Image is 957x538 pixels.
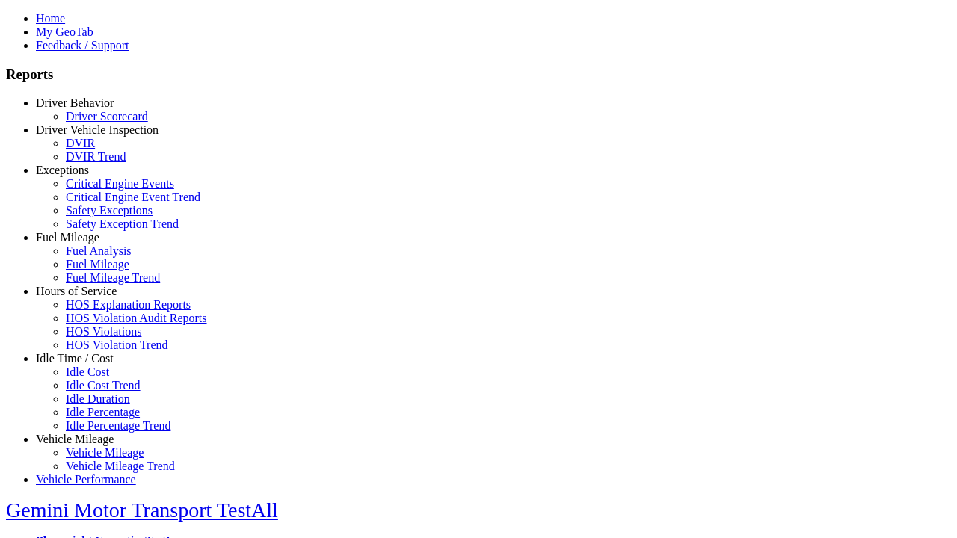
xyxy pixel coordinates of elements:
[66,312,207,324] a: HOS Violation Audit Reports
[66,298,191,311] a: HOS Explanation Reports
[36,39,129,52] a: Feedback / Support
[66,150,126,163] a: DVIR Trend
[36,285,117,297] a: Hours of Service
[36,12,65,25] a: Home
[36,231,99,244] a: Fuel Mileage
[36,25,93,38] a: My GeoTab
[36,123,159,136] a: Driver Vehicle Inspection
[66,325,141,338] a: HOS Violations
[66,392,130,405] a: Idle Duration
[66,137,95,149] a: DVIR
[36,96,114,109] a: Driver Behavior
[66,338,168,351] a: HOS Violation Trend
[66,406,140,418] a: Idle Percentage
[66,258,129,270] a: Fuel Mileage
[66,379,141,392] a: Idle Cost Trend
[66,365,109,378] a: Idle Cost
[66,110,148,123] a: Driver Scorecard
[36,433,114,445] a: Vehicle Mileage
[6,67,951,83] h3: Reports
[66,191,200,203] a: Critical Engine Event Trend
[6,498,278,522] a: Gemini Motor Transport TestAll
[36,352,114,365] a: Idle Time / Cost
[66,460,175,472] a: Vehicle Mileage Trend
[36,473,136,486] a: Vehicle Performance
[66,204,153,217] a: Safety Exceptions
[66,271,160,284] a: Fuel Mileage Trend
[66,217,179,230] a: Safety Exception Trend
[36,164,89,176] a: Exceptions
[66,446,144,459] a: Vehicle Mileage
[66,244,132,257] a: Fuel Analysis
[66,177,174,190] a: Critical Engine Events
[66,419,170,432] a: Idle Percentage Trend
